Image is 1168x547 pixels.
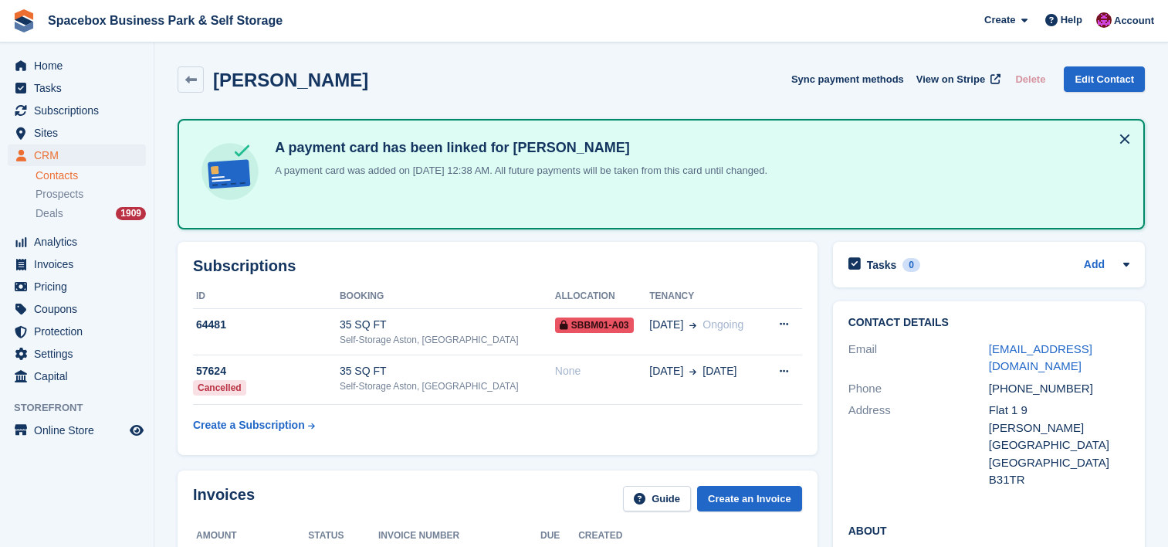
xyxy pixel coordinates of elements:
[702,363,736,379] span: [DATE]
[36,187,83,202] span: Prospects
[36,206,63,221] span: Deals
[989,471,1129,489] div: B31TR
[848,317,1129,329] h2: Contact Details
[989,454,1129,472] div: [GEOGRAPHIC_DATA]
[269,139,767,157] h4: A payment card has been linked for [PERSON_NAME]
[34,253,127,275] span: Invoices
[34,321,127,342] span: Protection
[8,365,146,387] a: menu
[848,341,989,375] div: Email
[34,77,127,99] span: Tasks
[8,77,146,99] a: menu
[34,100,127,121] span: Subscriptions
[127,421,146,440] a: Preview store
[8,122,146,144] a: menu
[198,139,262,204] img: card-linked-ebf98d0992dc2aeb22e95c0e3c79077019eb2392cfd83c6a337811c24bc77127.svg
[193,284,340,309] th: ID
[34,343,127,365] span: Settings
[36,168,146,183] a: Contacts
[340,379,555,393] div: Self-Storage Aston, [GEOGRAPHIC_DATA]
[14,400,154,416] span: Storefront
[269,163,767,178] p: A payment card was added on [DATE] 12:38 AM. All future payments will be taken from this card unt...
[34,276,127,297] span: Pricing
[36,186,146,202] a: Prospects
[213,70,368,90] h2: [PERSON_NAME]
[1009,66,1051,92] button: Delete
[649,317,683,333] span: [DATE]
[555,363,649,379] div: None
[34,365,127,387] span: Capital
[989,380,1129,398] div: [PHONE_NUMBER]
[848,522,1129,538] h2: About
[193,363,340,379] div: 57624
[12,9,36,32] img: stora-icon-8386f47178a22dfd0bd8f6a31ec36ba5ce8667c1dd55bd0f319d3a0aa187defe.svg
[193,317,340,333] div: 64481
[8,298,146,320] a: menu
[916,72,985,87] span: View on Stripe
[340,363,555,379] div: 35 SQ FT
[34,420,127,441] span: Online Store
[984,12,1015,28] span: Create
[555,284,649,309] th: Allocation
[8,420,146,441] a: menu
[697,486,802,511] a: Create an Invoice
[340,333,555,347] div: Self-Storage Aston, [GEOGRAPHIC_DATA]
[193,380,246,396] div: Cancelled
[1061,12,1082,28] span: Help
[36,206,146,222] a: Deals 1909
[34,144,127,166] span: CRM
[193,257,802,275] h2: Subscriptions
[649,363,683,379] span: [DATE]
[867,258,897,272] h2: Tasks
[1096,12,1112,28] img: Shitika Balanath
[34,122,127,144] span: Sites
[116,207,146,220] div: 1909
[34,298,127,320] span: Coupons
[8,231,146,253] a: menu
[8,100,146,121] a: menu
[989,420,1129,454] div: [PERSON_NAME][GEOGRAPHIC_DATA]
[340,284,555,309] th: Booking
[8,343,146,365] a: menu
[848,402,989,489] div: Address
[34,231,127,253] span: Analytics
[910,66,1004,92] a: View on Stripe
[193,411,315,440] a: Create a Subscription
[8,253,146,275] a: menu
[1114,13,1154,29] span: Account
[8,276,146,297] a: menu
[989,402,1129,420] div: Flat 1 9
[791,66,904,92] button: Sync payment methods
[34,55,127,76] span: Home
[8,144,146,166] a: menu
[702,318,743,331] span: Ongoing
[848,380,989,398] div: Phone
[1084,257,1105,274] a: Add
[193,417,305,433] div: Create a Subscription
[902,258,920,272] div: 0
[649,284,763,309] th: Tenancy
[1064,66,1145,92] a: Edit Contact
[623,486,691,511] a: Guide
[555,318,634,333] span: SBBM01-A03
[989,342,1092,373] a: [EMAIL_ADDRESS][DOMAIN_NAME]
[193,486,255,511] h2: Invoices
[340,317,555,333] div: 35 SQ FT
[8,55,146,76] a: menu
[8,321,146,342] a: menu
[42,8,289,33] a: Spacebox Business Park & Self Storage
